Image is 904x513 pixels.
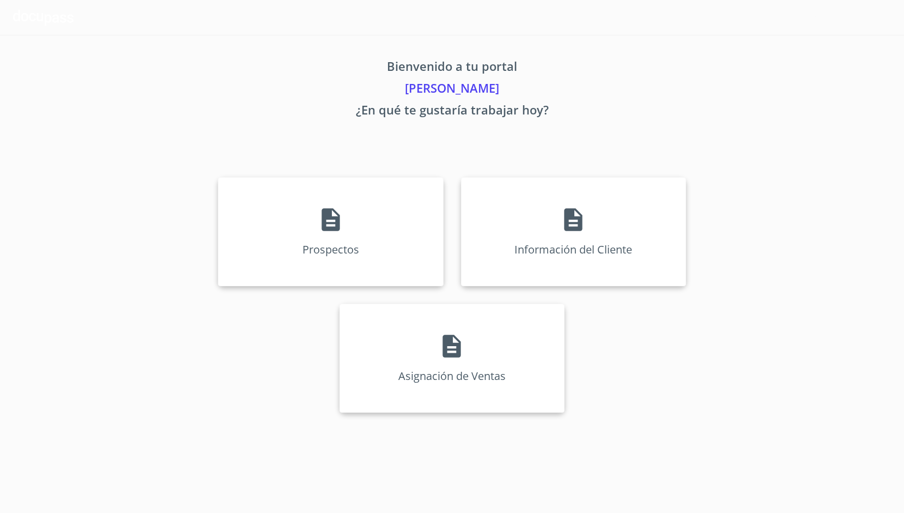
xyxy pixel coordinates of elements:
[781,9,891,26] button: account of current user
[302,242,359,257] p: Prospectos
[781,9,878,26] span: [PERSON_NAME]
[398,369,506,383] p: Asignación de Ventas
[117,57,788,79] p: Bienvenido a tu portal
[514,242,632,257] p: Información del Cliente
[117,79,788,101] p: [PERSON_NAME]
[117,101,788,123] p: ¿En qué te gustaría trabajar hoy?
